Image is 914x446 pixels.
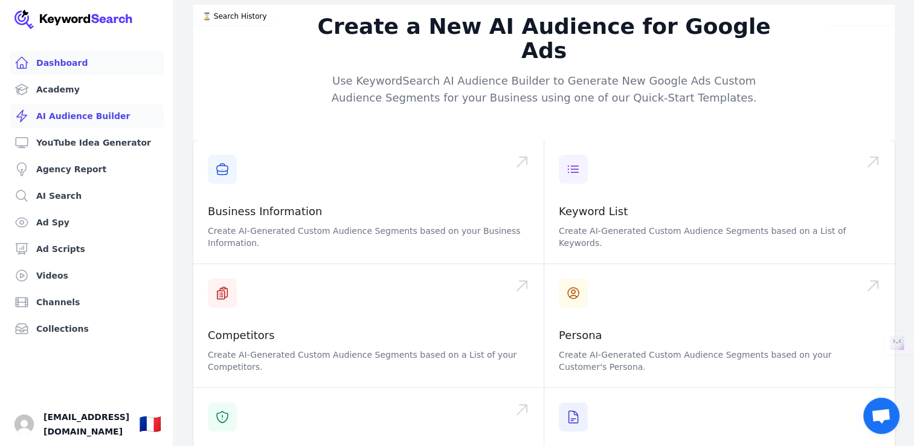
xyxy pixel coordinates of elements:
button: Open user button [14,415,34,434]
a: AI Search [10,184,164,208]
a: Ad Spy [10,210,164,234]
a: Business Information [208,205,322,218]
button: Video Tutorial [829,7,892,25]
a: Academy [10,77,164,102]
button: ⌛️ Search History [196,7,274,25]
span: [EMAIL_ADDRESS][DOMAIN_NAME] [43,410,129,439]
a: Competitors [208,329,275,341]
a: Videos [10,263,164,288]
a: Collections [10,317,164,341]
a: Persona [559,329,602,341]
a: YouTube Idea Generator [10,131,164,155]
a: Keyword List [559,205,628,218]
h2: Create a New AI Audience for Google Ads [312,15,776,63]
img: Your Company [14,10,133,29]
p: Use KeywordSearch AI Audience Builder to Generate New Google Ads Custom Audience Segments for you... [312,73,776,106]
a: Ad Scripts [10,237,164,261]
div: 🇫🇷 [139,413,161,435]
button: 🇫🇷 [139,412,161,436]
a: Dashboard [10,51,164,75]
a: Channels [10,290,164,314]
a: AI Audience Builder [10,104,164,128]
a: Agency Report [10,157,164,181]
a: Ouvrir le chat [863,398,900,434]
